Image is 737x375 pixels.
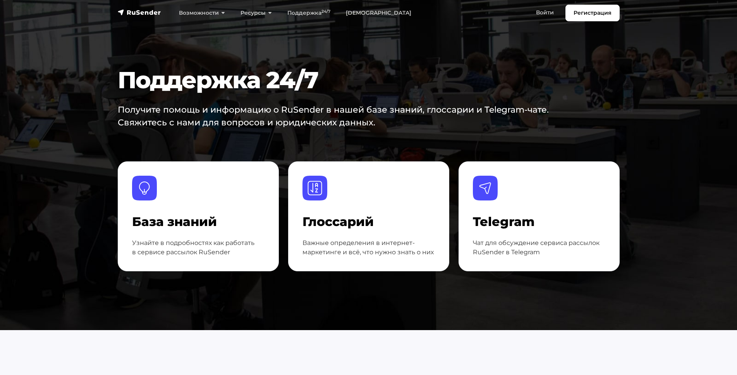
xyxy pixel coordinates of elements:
img: Telegram [473,176,498,200]
a: Возможности [171,5,233,21]
h4: Telegram [473,214,605,229]
p: Важные определения в интернет-маркетинге и всё, что нужно знать о них [302,238,435,257]
a: Telegram Telegram Чат для обсуждение сервиса рассылок RuSender в Telegram [459,161,620,271]
p: Узнайте в подробностях как работать в сервисе рассылок RuSender [132,238,265,257]
h4: База знаний [132,214,265,229]
a: Регистрация [565,5,620,21]
h4: Глоссарий [302,214,435,229]
a: [DEMOGRAPHIC_DATA] [338,5,419,21]
img: Глоссарий [302,176,327,200]
img: RuSender [118,9,161,16]
img: База знаний [132,176,157,200]
p: Чат для обсуждение сервиса рассылок RuSender в Telegram [473,238,605,257]
a: Ресурсы [233,5,280,21]
a: Поддержка24/7 [280,5,338,21]
h1: Поддержка 24/7 [118,66,577,94]
p: Получите помощь и информацию о RuSender в нашей базе знаний, глоссарии и Telegram-чате. Свяжитесь... [118,103,557,129]
sup: 24/7 [321,9,330,14]
a: Глоссарий Глоссарий Важные определения в интернет-маркетинге и всё, что нужно знать о них [288,161,449,271]
a: База знаний База знаний Узнайте в подробностях как работать в сервисе рассылок RuSender [118,161,279,271]
a: Войти [528,5,562,21]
